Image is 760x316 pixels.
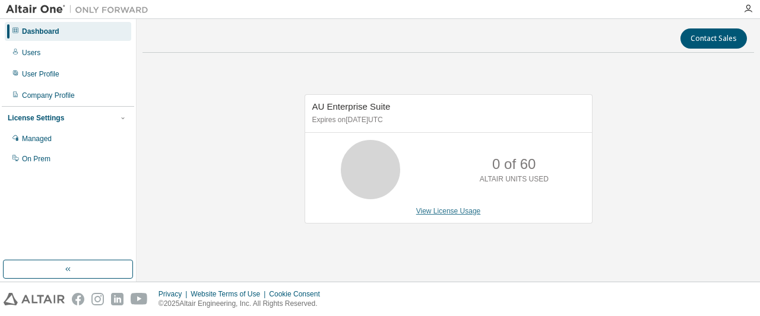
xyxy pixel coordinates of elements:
[22,27,59,36] div: Dashboard
[269,289,327,299] div: Cookie Consent
[680,28,747,49] button: Contact Sales
[191,289,269,299] div: Website Terms of Use
[8,113,64,123] div: License Settings
[22,91,75,100] div: Company Profile
[6,4,154,15] img: Altair One
[159,299,327,309] p: © 2025 Altair Engineering, Inc. All Rights Reserved.
[480,174,549,184] p: ALTAIR UNITS USED
[312,101,391,111] span: AU Enterprise Suite
[4,293,65,305] img: altair_logo.svg
[416,207,481,215] a: View License Usage
[22,69,59,79] div: User Profile
[72,293,84,305] img: facebook.svg
[22,134,52,143] div: Managed
[22,48,40,58] div: Users
[159,289,191,299] div: Privacy
[131,293,148,305] img: youtube.svg
[91,293,104,305] img: instagram.svg
[312,115,582,125] p: Expires on [DATE] UTC
[492,154,536,174] p: 0 of 60
[111,293,123,305] img: linkedin.svg
[22,154,50,164] div: On Prem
